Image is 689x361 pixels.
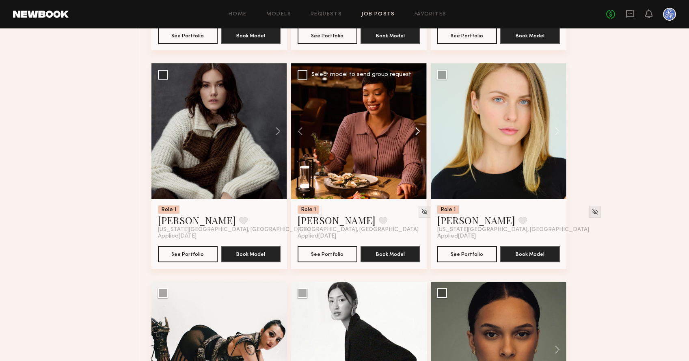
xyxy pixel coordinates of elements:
button: See Portfolio [437,246,497,262]
div: Role 1 [298,205,319,214]
a: Job Posts [361,12,395,17]
a: Models [266,12,291,17]
button: Book Model [361,28,420,44]
button: See Portfolio [158,246,218,262]
button: Book Model [221,246,281,262]
a: Home [229,12,247,17]
a: Book Model [500,250,560,257]
button: Book Model [500,246,560,262]
span: [US_STATE][GEOGRAPHIC_DATA], [GEOGRAPHIC_DATA] [158,227,310,233]
a: Requests [311,12,342,17]
button: Book Model [500,28,560,44]
span: [GEOGRAPHIC_DATA], [GEOGRAPHIC_DATA] [298,227,419,233]
a: Book Model [221,32,281,39]
a: Book Model [361,250,420,257]
button: Book Model [361,246,420,262]
a: [PERSON_NAME] [298,214,376,227]
span: [US_STATE][GEOGRAPHIC_DATA], [GEOGRAPHIC_DATA] [437,227,589,233]
div: Applied [DATE] [158,233,281,240]
div: Select model to send group request [311,72,411,78]
a: Favorites [415,12,447,17]
div: Applied [DATE] [437,233,560,240]
button: Book Model [221,28,281,44]
a: Book Model [221,250,281,257]
img: Unhide Model [592,208,598,215]
div: Role 1 [437,205,459,214]
a: [PERSON_NAME] [158,214,236,227]
button: See Portfolio [298,28,357,44]
button: See Portfolio [298,246,357,262]
img: Unhide Model [421,208,428,215]
a: [PERSON_NAME] [437,214,515,227]
div: Role 1 [158,205,179,214]
a: Book Model [500,32,560,39]
a: Book Model [361,32,420,39]
button: See Portfolio [437,28,497,44]
div: Applied [DATE] [298,233,420,240]
button: See Portfolio [158,28,218,44]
